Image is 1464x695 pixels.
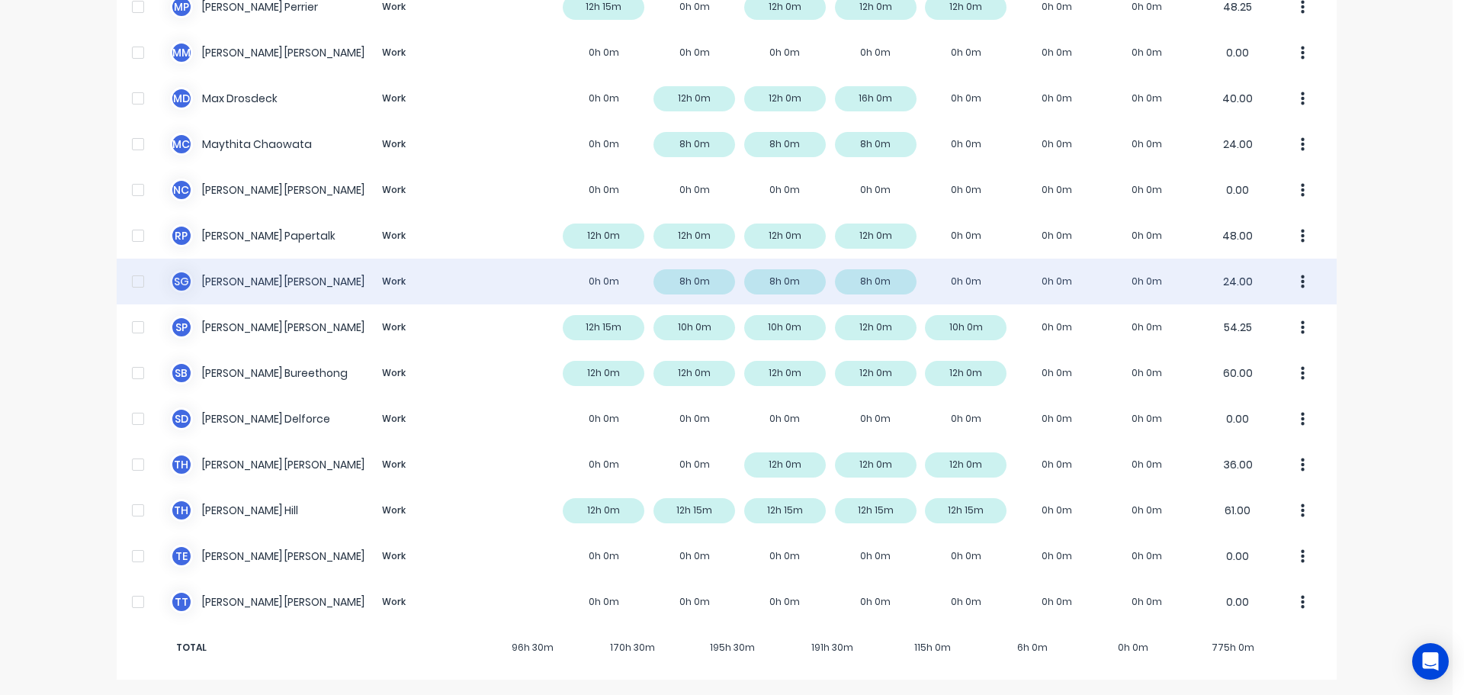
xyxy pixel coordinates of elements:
span: 775h 0m [1183,641,1283,655]
span: 191h 30m [782,641,882,655]
span: 115h 0m [883,641,983,655]
span: 195h 30m [682,641,782,655]
span: 96h 30m [483,641,583,655]
span: TOTAL [170,641,376,655]
div: Open Intercom Messenger [1412,643,1449,680]
span: 6h 0m [983,641,1083,655]
span: 170h 30m [583,641,682,655]
span: 0h 0m [1083,641,1183,655]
